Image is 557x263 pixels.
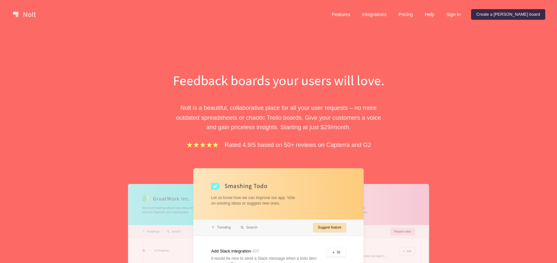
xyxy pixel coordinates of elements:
[165,103,392,132] p: Nolt is a beautiful, collaborative place for all your user requests – no more outdated spreadshee...
[225,140,371,150] p: Rated 4.9/5 based on 50+ reviews on Capterra and G2
[471,9,545,20] a: Create a [PERSON_NAME] board
[186,141,219,149] img: stars.b067e34983.png
[326,9,355,20] a: Features
[441,9,466,20] a: Sign in
[393,9,418,20] a: Pricing
[419,9,440,20] a: Help
[165,71,392,90] h1: Feedback boards your users will love.
[357,9,392,20] a: Integrations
